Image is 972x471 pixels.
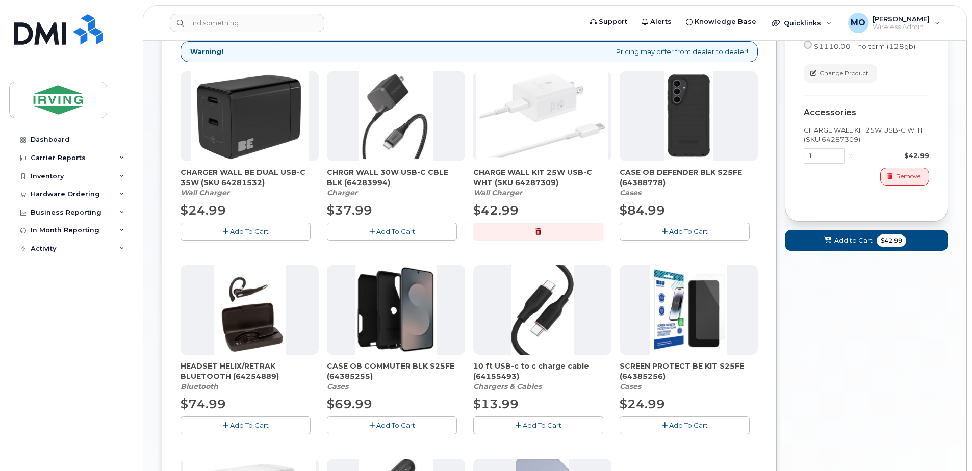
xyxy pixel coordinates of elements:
[181,361,319,391] div: HEADSET HELIX/RETRAK BLUETOOTH (64254889)
[327,361,465,381] span: CASE OB COMMUTER BLK S25FE (64385255)
[181,203,226,218] span: $24.99
[650,265,728,355] img: image-20250915-161621.png
[664,71,713,161] img: image-20250924-184623.png
[191,71,309,161] img: CHARGER_WALL_BE_DUAL_USB-C_35W.png
[181,397,226,411] span: $74.99
[214,265,286,355] img: download.png
[583,12,634,32] a: Support
[764,13,839,33] div: Quicklinks
[620,223,750,241] button: Add To Cart
[181,416,311,434] button: Add To Cart
[473,188,522,197] em: Wall Charger
[620,203,665,218] span: $84.99
[695,17,756,27] span: Knowledge Base
[170,14,324,32] input: Find something...
[476,71,609,161] img: CHARGE_WALL_KIT_25W_USB-C_WHT.png
[181,223,311,241] button: Add To Cart
[841,13,948,33] div: Mark O'Connell
[845,151,856,161] div: x
[620,167,758,188] span: CASE OB DEFENDER BLK S25FE (64388778)
[877,234,906,247] span: $42.99
[376,421,415,429] span: Add To Cart
[355,265,437,355] img: image-20250915-161557.png
[327,203,372,218] span: $37.99
[181,167,319,198] div: CHARGER WALL BE DUAL USB-C 35W (SKU 64281532)
[880,168,929,186] button: Remove
[620,361,758,391] div: SCREEN PROTECT BE KIT S25FE (64385256)
[679,12,763,32] a: Knowledge Base
[181,382,218,391] em: Bluetooth
[620,382,641,391] em: Cases
[784,19,821,27] span: Quicklinks
[473,382,542,391] em: Chargers & Cables
[634,12,679,32] a: Alerts
[327,361,465,391] div: CASE OB COMMUTER BLK S25FE (64385255)
[599,17,627,27] span: Support
[327,416,457,434] button: Add To Cart
[473,361,611,381] span: 10 ft USB-c to c charge cable (64155493)
[327,167,465,188] span: CHRGR WALL 30W USB-C CBLE BLK (64283994)
[473,167,611,198] div: CHARGE WALL KIT 25W USB-C WHT (SKU 64287309)
[851,17,865,29] span: MO
[785,230,948,251] button: Add to Cart $42.99
[669,227,708,235] span: Add To Cart
[814,42,915,50] span: $1110.00 - no term (128gb)
[523,421,561,429] span: Add To Cart
[181,41,758,62] div: Pricing may differ from dealer to dealer!
[620,167,758,198] div: CASE OB DEFENDER BLK S25FE (64388778)
[473,167,611,188] span: CHARGE WALL KIT 25W USB-C WHT (SKU 64287309)
[620,397,665,411] span: $24.99
[620,416,750,434] button: Add To Cart
[820,69,868,78] span: Change Product
[669,421,708,429] span: Add To Cart
[620,188,641,197] em: Cases
[181,167,319,188] span: CHARGER WALL BE DUAL USB-C 35W (SKU 64281532)
[873,23,930,31] span: Wireless Admin
[896,172,920,181] span: Remove
[327,397,372,411] span: $69.99
[856,151,929,161] div: $42.99
[473,397,519,411] span: $13.99
[650,17,672,27] span: Alerts
[327,223,457,241] button: Add To Cart
[473,203,519,218] span: $42.99
[376,227,415,235] span: Add To Cart
[327,382,348,391] em: Cases
[804,108,929,117] div: Accessories
[804,125,929,144] div: CHARGE WALL KIT 25W USB-C WHT (SKU 64287309)
[181,361,319,381] span: HEADSET HELIX/RETRAK BLUETOOTH (64254889)
[190,47,223,57] strong: Warning!
[473,416,603,434] button: Add To Cart
[181,188,229,197] em: Wall Charger
[473,361,611,391] div: 10 ft USB-c to c charge cable (64155493)
[230,227,269,235] span: Add To Cart
[230,421,269,429] span: Add To Cart
[804,41,812,49] input: $1110.00 - no term (128gb)
[804,64,877,82] button: Change Product
[620,361,758,381] span: SCREEN PROTECT BE KIT S25FE (64385256)
[359,71,433,161] img: chrgr_wall_30w_-_blk.png
[327,167,465,198] div: CHRGR WALL 30W USB-C CBLE BLK (64283994)
[873,15,930,23] span: [PERSON_NAME]
[834,235,873,245] span: Add to Cart
[511,265,574,355] img: ACCUS210715h8yE8.jpg
[327,188,357,197] em: Charger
